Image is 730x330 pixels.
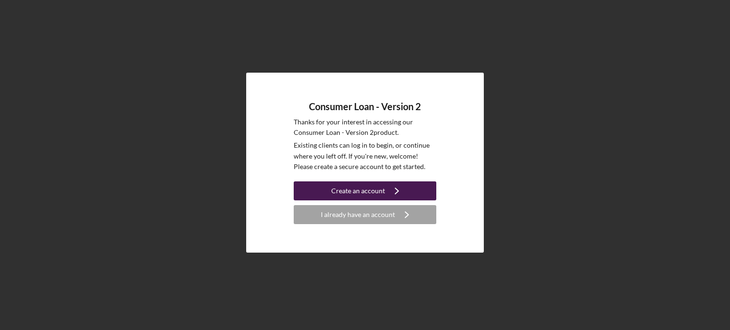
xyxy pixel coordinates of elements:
div: Create an account [331,181,385,200]
div: I already have an account [321,205,395,224]
p: Thanks for your interest in accessing our Consumer Loan - Version 2 product. [294,117,436,138]
button: Create an account [294,181,436,200]
a: Create an account [294,181,436,203]
p: Existing clients can log in to begin, or continue where you left off. If you're new, welcome! Ple... [294,140,436,172]
button: I already have an account [294,205,436,224]
h4: Consumer Loan - Version 2 [309,101,421,112]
